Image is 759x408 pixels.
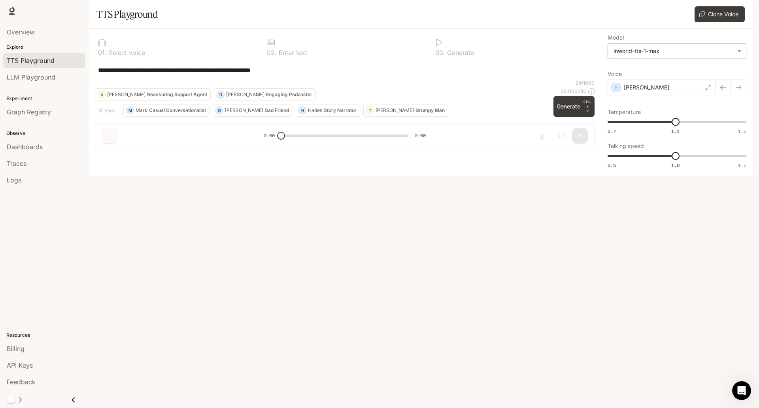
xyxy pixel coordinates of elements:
[266,92,312,97] p: Engaging Podcaster
[608,44,746,59] div: inworld-tts-1-max
[366,104,374,117] div: T
[267,49,277,56] p: 0 2 .
[277,49,307,56] p: Enter text
[671,128,680,135] span: 1.1
[608,71,622,77] p: Voice
[96,6,158,22] h1: TTS Playground
[608,162,616,169] span: 0.5
[553,96,595,117] button: GenerateCTRL +⏎
[225,108,263,113] p: [PERSON_NAME]
[695,6,745,22] button: Clone Voice
[561,88,587,95] p: $ 0.000640
[265,108,289,113] p: Sad Friend
[583,99,591,109] p: CTRL +
[126,104,134,117] div: M
[445,49,474,56] p: Generate
[614,47,733,55] div: inworld-tts-1-max
[123,104,210,117] button: MMarkCasual Conversationalist
[296,104,360,117] button: HHadesStory Narrator
[583,99,591,114] p: ⏎
[376,108,414,113] p: [PERSON_NAME]
[624,83,669,91] p: [PERSON_NAME]
[435,49,445,56] p: 0 3 .
[147,92,207,97] p: Reassuring Support Agent
[308,108,322,113] p: Hades
[608,35,624,40] p: Model
[95,104,120,117] button: Hide
[226,92,264,97] p: [PERSON_NAME]
[107,92,145,97] p: [PERSON_NAME]
[98,49,107,56] p: 0 1 .
[363,104,448,117] button: T[PERSON_NAME]Grumpy Man
[217,88,224,101] div: D
[299,104,306,117] div: H
[95,88,211,101] button: A[PERSON_NAME]Reassuring Support Agent
[608,143,644,149] p: Talking speed
[324,108,357,113] p: Story Narrator
[671,162,680,169] span: 1.0
[732,381,751,400] iframe: Intercom live chat
[213,104,293,117] button: O[PERSON_NAME]Sad Friend
[576,80,595,86] p: 64 / 1000
[608,109,641,115] p: Temperature
[608,128,616,135] span: 0.7
[149,108,206,113] p: Casual Conversationalist
[216,104,223,117] div: O
[136,108,147,113] p: Mark
[415,108,445,113] p: Grumpy Man
[98,88,105,101] div: A
[738,128,746,135] span: 1.5
[107,49,145,56] p: Select voice
[738,162,746,169] span: 1.5
[214,88,316,101] button: D[PERSON_NAME]Engaging Podcaster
